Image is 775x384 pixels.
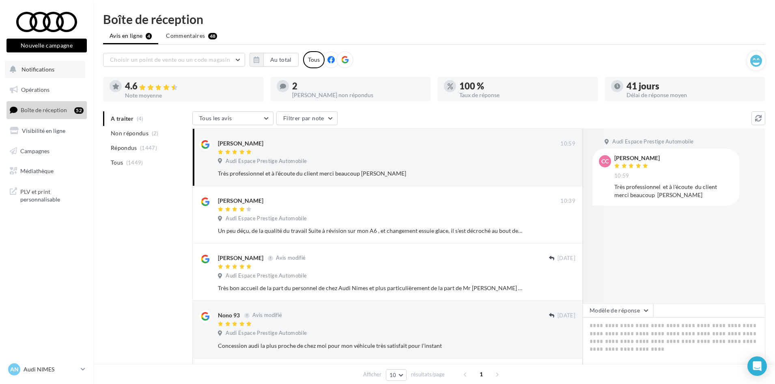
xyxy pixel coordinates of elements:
[226,158,307,165] span: Audi Espace Prestige Automobile
[6,362,87,377] a: AN Audi NIMES
[614,172,629,180] span: 10:59
[626,82,759,91] div: 41 jours
[614,155,660,161] div: [PERSON_NAME]
[208,33,217,39] div: 48
[103,13,765,25] div: Boîte de réception
[125,82,257,91] div: 4.6
[263,53,299,67] button: Au total
[558,255,575,262] span: [DATE]
[218,284,523,292] div: Très bon accueil de la part du personnel de chez Audi Nimes et plus particulièrement de la part d...
[5,143,88,160] a: Campagnes
[110,56,230,63] span: Choisir un point de vente ou un code magasin
[250,53,299,67] button: Au total
[22,66,54,73] span: Notifications
[218,311,240,319] div: Nono 93
[601,157,609,165] span: CC
[125,93,257,98] div: Note moyenne
[390,372,396,378] span: 10
[583,304,653,317] button: Modèle de réponse
[5,183,88,207] a: PLV et print personnalisable
[5,81,88,98] a: Opérations
[386,369,407,381] button: 10
[292,92,424,98] div: [PERSON_NAME] non répondus
[152,130,159,137] span: (2)
[218,139,263,148] div: [PERSON_NAME]
[5,101,88,119] a: Boîte de réception52
[459,82,592,91] div: 100 %
[74,107,84,114] div: 52
[475,368,488,381] span: 1
[218,254,263,262] div: [PERSON_NAME]
[558,312,575,319] span: [DATE]
[166,32,205,40] span: Commentaires
[6,39,87,52] button: Nouvelle campagne
[20,167,54,174] span: Médiathèque
[192,111,273,125] button: Tous les avis
[111,158,123,167] span: Tous
[218,227,523,235] div: Un peu déçu, de la qualité du travail Suite à révision sur mon A6 , et changement essuie glace, i...
[111,144,137,152] span: Répondus
[103,53,245,67] button: Choisir un point de vente ou un code magasin
[560,197,575,205] span: 10:39
[5,163,88,180] a: Médiathèque
[5,61,85,78] button: Notifications
[226,272,307,280] span: Audi Espace Prestige Automobile
[199,115,232,121] span: Tous les avis
[218,342,523,350] div: Concession audi la plus proche de chez moi pour mon véhicule très satisfait pour l'instant
[5,122,88,139] a: Visibilité en ligne
[10,365,19,373] span: AN
[21,106,67,113] span: Boîte de réception
[612,138,693,145] span: Audi Espace Prestige Automobile
[363,371,381,378] span: Afficher
[747,356,767,376] div: Open Intercom Messenger
[626,92,759,98] div: Délai de réponse moyen
[560,140,575,148] span: 10:59
[218,169,523,178] div: Très professionnel et à l'écoute du client merci beaucoup [PERSON_NAME]
[140,145,157,151] span: (1447)
[459,92,592,98] div: Taux de réponse
[276,111,338,125] button: Filtrer par note
[252,312,282,319] span: Avis modifié
[303,51,325,68] div: Tous
[292,82,424,91] div: 2
[20,147,50,154] span: Campagnes
[20,186,84,204] span: PLV et print personnalisable
[22,127,65,134] span: Visibilité en ligne
[21,86,50,93] span: Opérations
[126,159,143,166] span: (1449)
[218,197,263,205] div: [PERSON_NAME]
[226,330,307,337] span: Audi Espace Prestige Automobile
[411,371,445,378] span: résultats/page
[614,183,733,199] div: Très professionnel et à l'écoute du client merci beaucoup [PERSON_NAME]
[24,365,77,373] p: Audi NIMES
[276,255,306,261] span: Avis modifié
[111,129,149,137] span: Non répondus
[226,215,307,222] span: Audi Espace Prestige Automobile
